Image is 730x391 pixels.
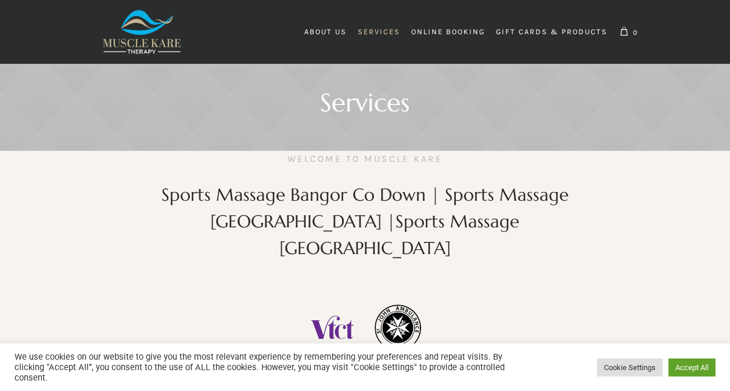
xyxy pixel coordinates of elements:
[279,211,520,259] span: Sports Massage [GEOGRAPHIC_DATA]
[353,20,405,44] a: Services
[597,359,663,376] a: Cookie Settings
[161,184,569,232] span: Sports Massage Bangor Co Down | Sports Massage [GEOGRAPHIC_DATA] |
[491,20,613,44] a: Gift Cards & Products
[15,352,505,383] div: We use cookies on our website to give you the most relevant experience by remembering your prefer...
[406,20,490,44] a: Online Booking
[358,27,400,36] span: Services
[496,27,607,36] span: Gift Cards & Products
[299,20,352,44] a: About Us
[307,302,358,353] img: Vocational Training Charitable Trust
[411,27,485,36] span: Online Booking
[287,151,443,167] h4: Welcome to Muscle Kare
[372,302,423,353] img: St Johns Ambulance
[668,359,715,376] a: Accept All
[320,93,410,113] h2: Services
[304,27,347,36] span: About Us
